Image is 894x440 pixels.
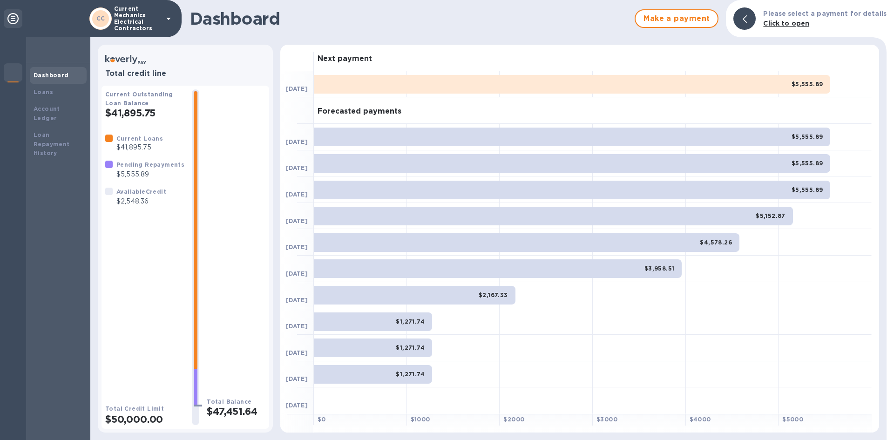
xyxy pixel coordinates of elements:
[396,371,425,378] b: $1,271.74
[479,291,508,298] b: $2,167.33
[644,265,675,272] b: $3,958.51
[105,107,184,119] h2: $41,895.75
[286,375,308,382] b: [DATE]
[286,297,308,304] b: [DATE]
[700,239,732,246] b: $4,578.26
[116,169,184,179] p: $5,555.89
[792,81,823,88] b: $5,555.89
[114,6,161,32] p: Current Mechanics Electrical Contractors
[116,135,163,142] b: Current Loans
[411,416,430,423] b: $ 1000
[763,20,809,27] b: Click to open
[286,323,308,330] b: [DATE]
[286,402,308,409] b: [DATE]
[105,91,173,107] b: Current Outstanding Loan Balance
[792,186,823,193] b: $5,555.89
[690,416,711,423] b: $ 4000
[34,131,70,157] b: Loan Repayment History
[105,413,184,425] h2: $50,000.00
[792,133,823,140] b: $5,555.89
[763,10,887,17] b: Please select a payment for details
[635,9,718,28] button: Make a payment
[116,188,166,195] b: Available Credit
[286,191,308,198] b: [DATE]
[96,15,105,22] b: CC
[318,416,326,423] b: $ 0
[105,69,265,78] h3: Total credit line
[596,416,617,423] b: $ 3000
[286,85,308,92] b: [DATE]
[34,12,73,23] img: Logo
[190,9,630,28] h1: Dashboard
[286,244,308,250] b: [DATE]
[782,416,803,423] b: $ 5000
[503,416,524,423] b: $ 2000
[116,161,184,168] b: Pending Repayments
[34,88,53,95] b: Loans
[207,398,251,405] b: Total Balance
[34,72,69,79] b: Dashboard
[756,212,786,219] b: $5,152.87
[116,196,166,206] p: $2,548.36
[792,160,823,167] b: $5,555.89
[396,344,425,351] b: $1,271.74
[116,142,163,152] p: $41,895.75
[286,164,308,171] b: [DATE]
[286,138,308,145] b: [DATE]
[318,54,372,63] h3: Next payment
[396,318,425,325] b: $1,271.74
[7,89,19,101] img: Foreign exchange
[34,105,60,122] b: Account Ledger
[318,107,401,116] h3: Forecasted payments
[286,349,308,356] b: [DATE]
[4,9,22,28] div: Unpin categories
[286,270,308,277] b: [DATE]
[286,217,308,224] b: [DATE]
[207,406,265,417] h2: $47,451.64
[643,13,710,24] span: Make a payment
[105,405,164,412] b: Total Credit Limit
